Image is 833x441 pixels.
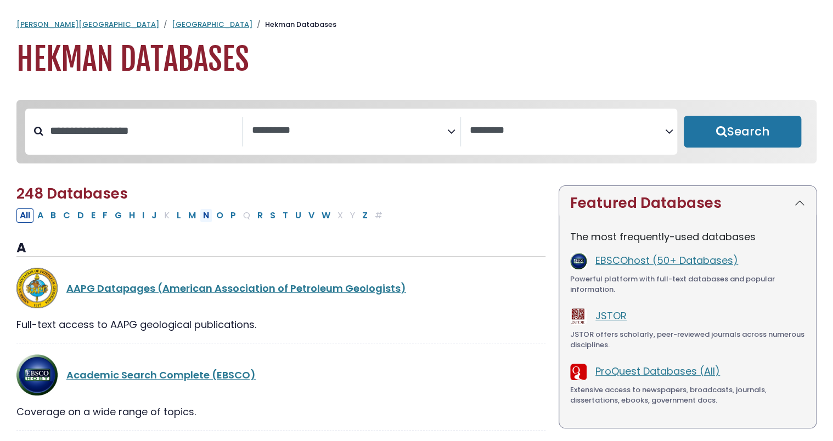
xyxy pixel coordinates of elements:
[359,208,371,223] button: Filter Results Z
[570,274,805,295] div: Powerful platform with full-text databases and popular information.
[99,208,111,223] button: Filter Results F
[213,208,227,223] button: Filter Results O
[470,125,665,137] textarea: Search
[254,208,266,223] button: Filter Results R
[570,229,805,244] p: The most frequently-used databases
[16,41,817,78] h1: Hekman Databases
[227,208,239,223] button: Filter Results P
[126,208,138,223] button: Filter Results H
[16,317,545,332] div: Full-text access to AAPG geological publications.
[559,186,816,220] button: Featured Databases
[252,125,447,137] textarea: Search
[279,208,291,223] button: Filter Results T
[200,208,212,223] button: Filter Results N
[305,208,318,223] button: Filter Results V
[292,208,305,223] button: Filter Results U
[16,184,128,203] span: 248 Databases
[34,208,47,223] button: Filter Results A
[16,208,387,222] div: Alpha-list to filter by first letter of database name
[16,240,545,257] h3: A
[16,100,817,163] nav: Search filters
[111,208,125,223] button: Filter Results G
[148,208,160,223] button: Filter Results J
[318,208,334,223] button: Filter Results W
[16,19,159,30] a: [PERSON_NAME][GEOGRAPHIC_DATA]
[172,19,252,30] a: [GEOGRAPHIC_DATA]
[252,19,336,30] li: Hekman Databases
[595,253,738,267] a: EBSCOhost (50+ Databases)
[570,329,805,350] div: JSTOR offers scholarly, peer-reviewed journals across numerous disciplines.
[16,208,33,223] button: All
[185,208,199,223] button: Filter Results M
[267,208,279,223] button: Filter Results S
[595,309,627,323] a: JSTOR
[16,404,545,419] div: Coverage on a wide range of topics.
[47,208,59,223] button: Filter Results B
[595,364,720,378] a: ProQuest Databases (All)
[66,368,256,382] a: Academic Search Complete (EBSCO)
[570,385,805,406] div: Extensive access to newspapers, broadcasts, journals, dissertations, ebooks, government docs.
[173,208,184,223] button: Filter Results L
[16,19,817,30] nav: breadcrumb
[66,281,406,295] a: AAPG Datapages (American Association of Petroleum Geologists)
[139,208,148,223] button: Filter Results I
[43,122,242,140] input: Search database by title or keyword
[60,208,74,223] button: Filter Results C
[74,208,87,223] button: Filter Results D
[88,208,99,223] button: Filter Results E
[684,116,801,148] button: Submit for Search Results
